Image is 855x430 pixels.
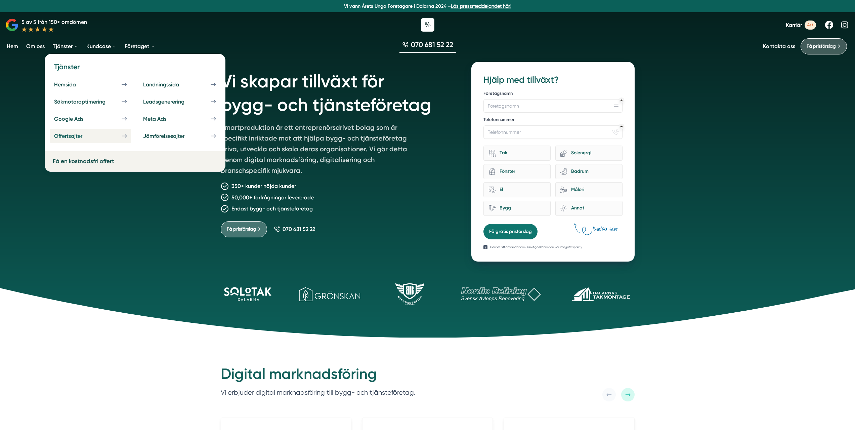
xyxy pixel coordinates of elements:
span: Få prisförslag [807,43,836,50]
div: Obligatoriskt [620,99,623,102]
div: Jämförelsesajter [143,133,201,139]
p: Endast bygg- och tjänsteföretag [231,204,313,213]
a: Meta Ads [139,112,220,126]
a: Offertsajter [50,129,131,143]
a: Karriär 4st [786,21,816,30]
a: Om oss [25,38,46,55]
div: Meta Ads [143,116,182,122]
a: Få en kostnadsfri offert [53,158,114,164]
a: Leadsgenerering [139,94,220,109]
p: 5 av 5 från 150+ omdömen [22,18,87,26]
a: Kundcase [85,38,118,55]
div: Offertsajter [54,133,98,139]
a: 070 681 52 22 [399,40,456,53]
h3: Hjälp med tillväxt? [483,74,622,86]
div: Obligatoriskt [620,125,623,128]
button: Få gratis prisförslag [483,224,538,239]
span: 4st [805,21,816,30]
p: Genom att använda formuläret godkänner du vår integritetspolicy. [490,245,583,249]
p: Smartproduktion är ett entreprenörsdrivet bolag som är specifikt inriktade mot att hjälpa bygg- o... [221,122,414,179]
div: Hemsida [54,81,92,88]
input: Telefonnummer [483,125,622,139]
input: Företagsnamn [483,99,622,113]
p: Vi erbjuder digital marknadsföring till bygg- och tjänsteföretag. [221,387,416,398]
a: Företaget [123,38,156,55]
a: Få prisförslag [221,221,267,237]
span: Få prisförslag [227,226,256,233]
a: Hemsida [50,77,131,92]
p: 50,000+ förfrågningar levererade [231,193,314,202]
a: 070 681 52 22 [274,226,315,232]
a: Tjänster [51,38,80,55]
h4: Tjänster [50,62,220,77]
p: 350+ kunder nöjda kunder [231,182,296,190]
label: Företagsnamn [483,90,622,98]
h1: Vi skapar tillväxt för bygg- och tjänsteföretag [221,62,456,122]
span: 070 681 52 22 [411,40,453,49]
a: Läs pressmeddelandet här! [451,3,511,9]
a: Landningssida [139,77,220,92]
p: Vi vann Årets Unga Företagare i Dalarna 2024 – [3,3,852,9]
span: Karriär [786,22,802,28]
a: Google Ads [50,112,131,126]
div: Landningssida [143,81,195,88]
div: Google Ads [54,116,99,122]
h2: Digital marknadsföring [221,364,416,387]
span: 070 681 52 22 [283,226,315,232]
a: Jämförelsesajter [139,129,220,143]
label: Telefonnummer [483,117,622,124]
div: Sökmotoroptimering [54,99,122,105]
a: Hem [5,38,19,55]
a: Kontakta oss [763,43,795,49]
a: Sökmotoroptimering [50,94,131,109]
div: Leadsgenerering [143,99,201,105]
a: Få prisförslag [801,38,847,54]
